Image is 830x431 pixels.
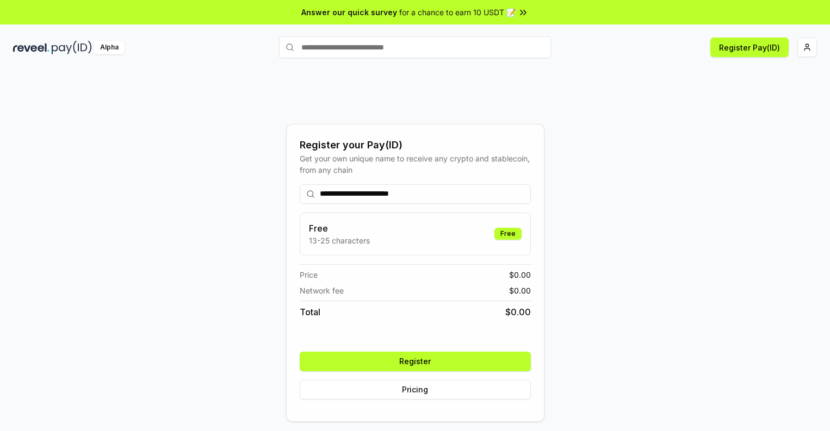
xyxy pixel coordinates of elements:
[309,235,370,246] p: 13-25 characters
[301,7,397,18] span: Answer our quick survey
[300,352,531,371] button: Register
[505,305,531,318] span: $ 0.00
[300,269,318,280] span: Price
[300,305,320,318] span: Total
[399,7,516,18] span: for a chance to earn 10 USDT 📝
[509,285,531,296] span: $ 0.00
[509,269,531,280] span: $ 0.00
[494,228,522,240] div: Free
[309,222,370,235] h3: Free
[300,153,531,176] div: Get your own unique name to receive any crypto and stablecoin, from any chain
[300,285,344,296] span: Network fee
[300,380,531,399] button: Pricing
[13,41,49,54] img: reveel_dark
[94,41,125,54] div: Alpha
[710,38,789,57] button: Register Pay(ID)
[300,138,531,153] div: Register your Pay(ID)
[52,41,92,54] img: pay_id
